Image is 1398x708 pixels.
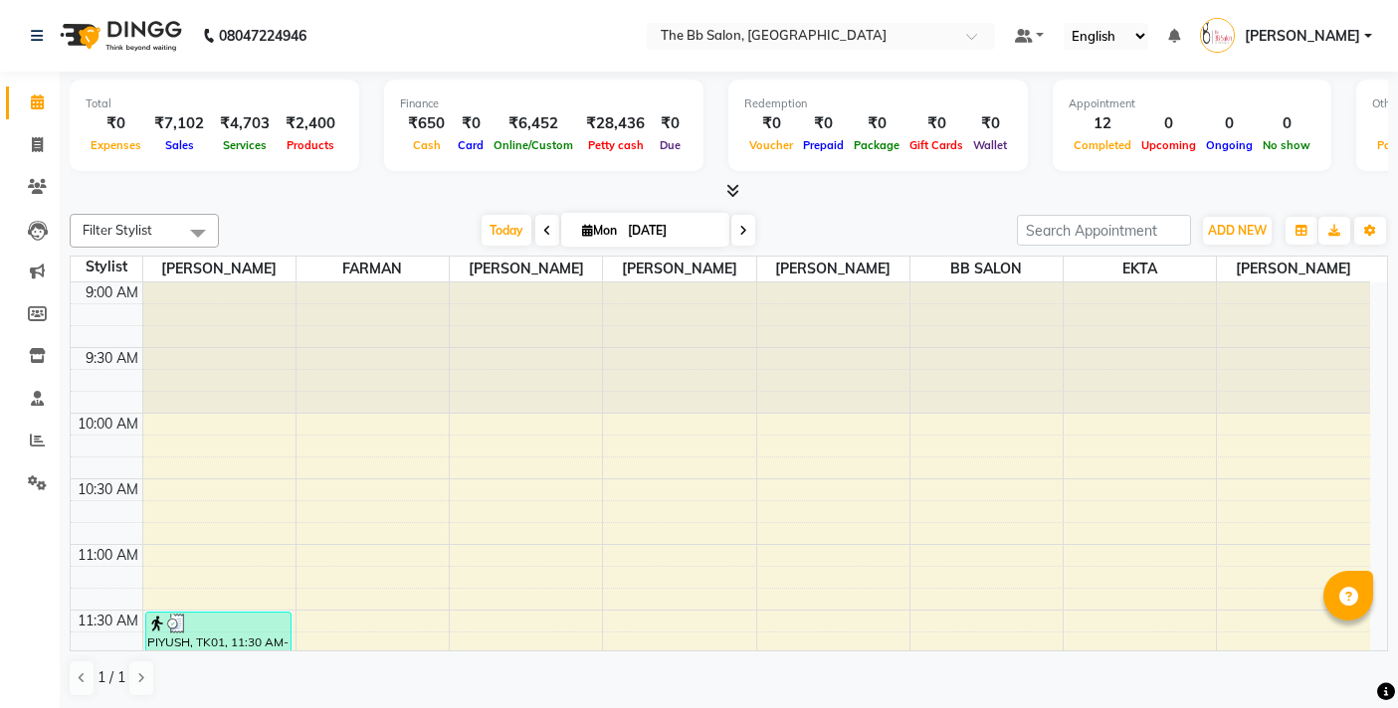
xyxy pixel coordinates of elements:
div: ₹0 [86,112,146,135]
div: Stylist [71,257,142,277]
div: 11:30 AM [74,611,142,631]
div: 0 [1136,112,1201,135]
span: Expenses [86,138,146,152]
span: Services [218,138,272,152]
span: Prepaid [798,138,849,152]
span: Voucher [744,138,798,152]
img: Ujjwal Bisht [1200,18,1235,53]
span: Due [655,138,686,152]
span: 1 / 1 [98,667,125,688]
span: Sales [160,138,199,152]
div: ₹0 [968,112,1012,135]
div: ₹650 [400,112,453,135]
div: Appointment [1069,95,1315,112]
div: ₹0 [904,112,968,135]
span: [PERSON_NAME] [143,257,296,281]
span: Today [482,215,531,246]
div: ₹0 [653,112,688,135]
span: Card [453,138,489,152]
div: ₹7,102 [146,112,212,135]
div: 0 [1258,112,1315,135]
span: EKTA [1064,257,1216,281]
span: [PERSON_NAME] [450,257,602,281]
div: 9:00 AM [82,282,142,303]
div: ₹0 [849,112,904,135]
span: ADD NEW [1208,223,1267,238]
span: Upcoming [1136,138,1201,152]
span: [PERSON_NAME] [1245,26,1360,47]
div: ₹0 [744,112,798,135]
span: Products [282,138,339,152]
input: Search Appointment [1017,215,1191,246]
div: ₹0 [798,112,849,135]
b: 08047224946 [219,8,306,64]
button: ADD NEW [1203,217,1272,245]
div: 10:00 AM [74,414,142,435]
span: Package [849,138,904,152]
div: PIYUSH, TK01, 11:30 AM-12:00 PM, HAIRCUT [DEMOGRAPHIC_DATA] [146,613,291,675]
span: [PERSON_NAME] [1217,257,1370,281]
div: Redemption [744,95,1012,112]
div: 12 [1069,112,1136,135]
div: Total [86,95,343,112]
div: ₹0 [453,112,489,135]
div: ₹4,703 [212,112,278,135]
img: logo [51,8,187,64]
span: Gift Cards [904,138,968,152]
span: Filter Stylist [83,222,152,238]
span: [PERSON_NAME] [603,257,755,281]
div: ₹28,436 [578,112,653,135]
div: 0 [1201,112,1258,135]
span: Completed [1069,138,1136,152]
span: Ongoing [1201,138,1258,152]
span: No show [1258,138,1315,152]
span: Wallet [968,138,1012,152]
input: 2025-09-01 [622,216,721,246]
span: Mon [577,223,622,238]
div: ₹2,400 [278,112,343,135]
span: [PERSON_NAME] [757,257,909,281]
div: Finance [400,95,688,112]
div: 9:30 AM [82,348,142,369]
div: ₹6,452 [489,112,578,135]
span: FARMAN [297,257,449,281]
div: 10:30 AM [74,479,142,500]
span: Cash [408,138,446,152]
iframe: chat widget [1314,628,1378,688]
span: Online/Custom [489,138,578,152]
span: Petty cash [583,138,649,152]
span: BB SALON [910,257,1063,281]
div: 11:00 AM [74,545,142,566]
